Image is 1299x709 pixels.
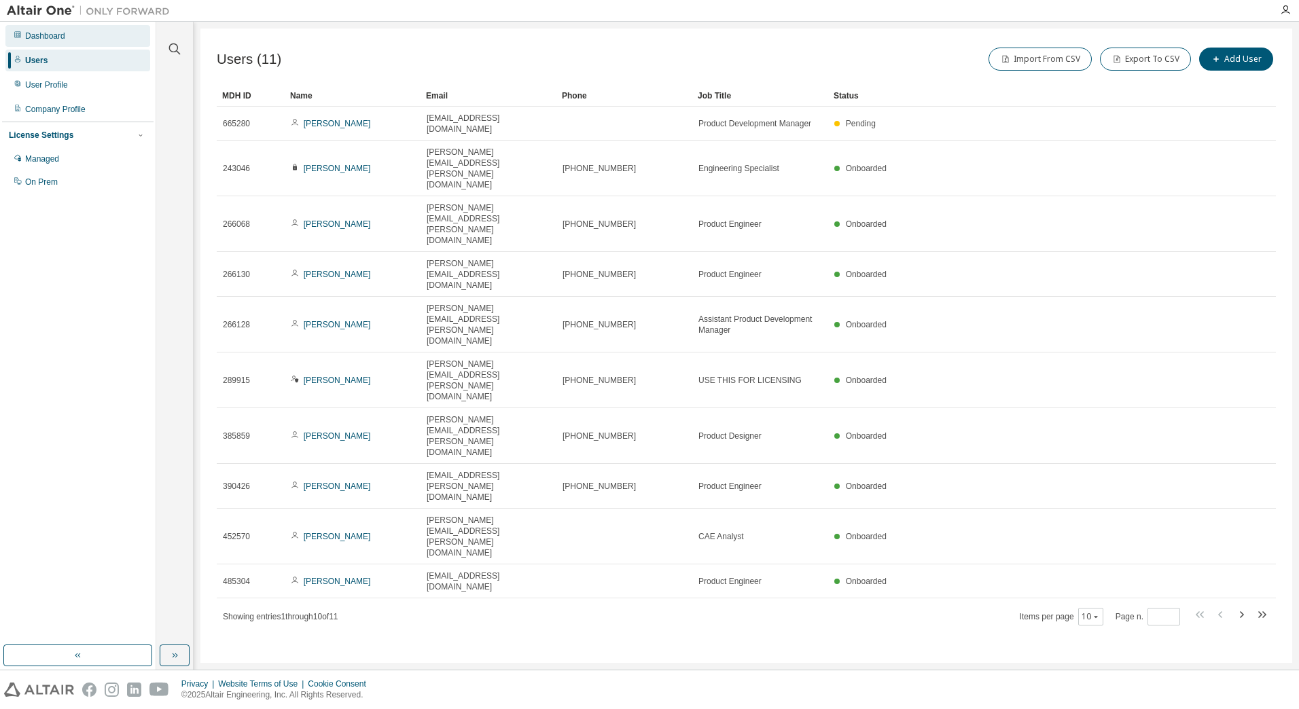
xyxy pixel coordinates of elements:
[846,119,876,128] span: Pending
[427,470,550,503] span: [EMAIL_ADDRESS][PERSON_NAME][DOMAIN_NAME]
[304,219,371,229] a: [PERSON_NAME]
[427,258,550,291] span: [PERSON_NAME][EMAIL_ADDRESS][DOMAIN_NAME]
[25,177,58,187] div: On Prem
[1020,608,1103,625] span: Items per page
[304,532,371,541] a: [PERSON_NAME]
[989,48,1092,71] button: Import From CSV
[563,431,636,441] span: [PHONE_NUMBER]
[427,147,550,190] span: [PERSON_NAME][EMAIL_ADDRESS][PERSON_NAME][DOMAIN_NAME]
[846,577,887,586] span: Onboarded
[563,269,636,280] span: [PHONE_NUMBER]
[427,113,550,134] span: [EMAIL_ADDRESS][DOMAIN_NAME]
[698,219,762,230] span: Product Engineer
[304,270,371,279] a: [PERSON_NAME]
[7,4,177,18] img: Altair One
[308,678,374,689] div: Cookie Consent
[698,163,779,174] span: Engineering Specialist
[304,481,371,491] a: [PERSON_NAME]
[217,52,281,67] span: Users (11)
[846,270,887,279] span: Onboarded
[846,219,887,229] span: Onboarded
[82,683,96,697] img: facebook.svg
[1100,48,1191,71] button: Export To CSV
[562,85,687,107] div: Phone
[223,612,338,621] span: Showing entries 1 through 10 of 11
[563,481,636,492] span: [PHONE_NUMBER]
[223,531,250,542] span: 452570
[223,576,250,587] span: 485304
[25,31,65,41] div: Dashboard
[304,320,371,329] a: [PERSON_NAME]
[426,85,551,107] div: Email
[563,375,636,386] span: [PHONE_NUMBER]
[149,683,169,697] img: youtube.svg
[427,515,550,558] span: [PERSON_NAME][EMAIL_ADDRESS][PERSON_NAME][DOMAIN_NAME]
[563,163,636,174] span: [PHONE_NUMBER]
[304,376,371,385] a: [PERSON_NAME]
[1082,611,1100,622] button: 10
[304,119,371,128] a: [PERSON_NAME]
[222,85,279,107] div: MDH ID
[223,375,250,386] span: 289915
[105,683,119,697] img: instagram.svg
[846,532,887,541] span: Onboarded
[223,319,250,330] span: 266128
[427,359,550,402] span: [PERSON_NAME][EMAIL_ADDRESS][PERSON_NAME][DOMAIN_NAME]
[25,153,59,164] div: Managed
[846,320,887,329] span: Onboarded
[427,570,550,592] span: [EMAIL_ADDRESS][DOMAIN_NAME]
[127,683,141,697] img: linkedin.svg
[1116,608,1180,625] span: Page n.
[563,319,636,330] span: [PHONE_NUMBER]
[218,678,308,689] div: Website Terms of Use
[9,130,73,141] div: License Settings
[846,481,887,491] span: Onboarded
[698,118,811,129] span: Product Development Manager
[846,164,887,173] span: Onboarded
[223,118,250,129] span: 665280
[698,375,802,386] span: USE THIS FOR LICENSING
[181,678,218,689] div: Privacy
[698,576,762,587] span: Product Engineer
[1199,48,1273,71] button: Add User
[698,431,762,441] span: Product Designer
[304,577,371,586] a: [PERSON_NAME]
[4,683,74,697] img: altair_logo.svg
[223,219,250,230] span: 266068
[846,431,887,441] span: Onboarded
[698,269,762,280] span: Product Engineer
[25,55,48,66] div: Users
[223,481,250,492] span: 390426
[427,414,550,458] span: [PERSON_NAME][EMAIL_ADDRESS][PERSON_NAME][DOMAIN_NAME]
[427,303,550,346] span: [PERSON_NAME][EMAIL_ADDRESS][PERSON_NAME][DOMAIN_NAME]
[698,85,823,107] div: Job Title
[223,269,250,280] span: 266130
[181,689,374,701] p: © 2025 Altair Engineering, Inc. All Rights Reserved.
[427,202,550,246] span: [PERSON_NAME][EMAIL_ADDRESS][PERSON_NAME][DOMAIN_NAME]
[223,431,250,441] span: 385859
[25,104,86,115] div: Company Profile
[698,314,822,335] span: Assistant Product Development Manager
[834,85,1205,107] div: Status
[290,85,415,107] div: Name
[304,431,371,441] a: [PERSON_NAME]
[304,164,371,173] a: [PERSON_NAME]
[698,531,744,542] span: CAE Analyst
[25,79,68,90] div: User Profile
[563,219,636,230] span: [PHONE_NUMBER]
[846,376,887,385] span: Onboarded
[698,481,762,492] span: Product Engineer
[223,163,250,174] span: 243046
